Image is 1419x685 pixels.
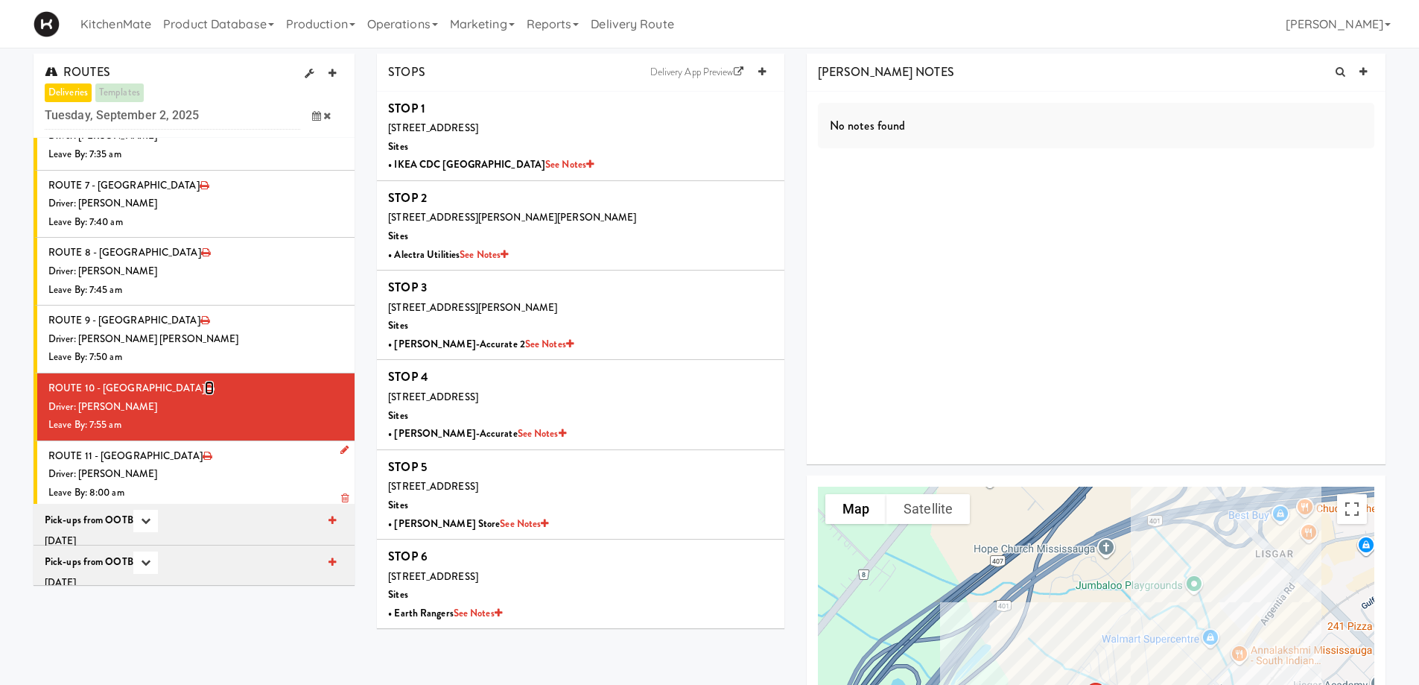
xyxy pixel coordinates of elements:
[388,458,427,476] b: STOP 5
[388,498,408,512] b: Sites
[825,494,886,524] button: Show street map
[388,318,408,332] b: Sites
[388,587,408,602] b: Sites
[34,11,60,37] img: Micromart
[45,83,92,102] a: deliveries
[388,548,428,565] b: STOP 6
[48,416,343,435] div: Leave By: 7:55 am
[48,195,343,213] div: Driver: [PERSON_NAME]
[34,171,355,239] li: ROUTE 7 - [GEOGRAPHIC_DATA]Driver: [PERSON_NAME]Leave By: 7:40 am
[388,209,773,227] div: [STREET_ADDRESS][PERSON_NAME][PERSON_NAME]
[500,517,548,531] a: See Notes
[48,145,343,164] div: Leave By: 7:35 am
[48,313,200,327] span: ROUTE 9 - [GEOGRAPHIC_DATA]
[48,330,343,349] div: Driver: [PERSON_NAME] [PERSON_NAME]
[388,568,773,587] div: [STREET_ADDRESS]
[48,245,201,259] span: ROUTE 8 - [GEOGRAPHIC_DATA]
[48,465,343,484] div: Driver: [PERSON_NAME]
[34,238,355,306] li: ROUTE 8 - [GEOGRAPHIC_DATA]Driver: [PERSON_NAME]Leave By: 7:45 am
[95,83,144,102] a: templates
[818,63,954,81] span: [PERSON_NAME] NOTES
[34,441,355,508] li: ROUTE 11 - [GEOGRAPHIC_DATA]Driver: [PERSON_NAME]Leave By: 8:00 am
[886,494,970,524] button: Show satellite imagery
[45,532,343,551] div: [DATE]
[48,348,343,367] div: Leave By: 7:50 am
[388,408,408,423] b: Sites
[34,373,355,441] li: ROUTE 10 - [GEOGRAPHIC_DATA]Driver: [PERSON_NAME]Leave By: 7:55 am
[388,139,408,154] b: Sites
[45,512,133,526] b: Pick-ups from OOTB
[48,484,343,502] div: Leave By: 8:00 am
[388,606,502,620] b: • Earth Rangers
[388,426,565,441] b: • [PERSON_NAME]-Accurate
[48,213,343,232] div: Leave By: 7:40 am
[388,100,425,117] b: STOP 1
[34,306,355,373] li: ROUTE 9 - [GEOGRAPHIC_DATA]Driver: [PERSON_NAME] [PERSON_NAME]Leave By: 7:50 am
[388,63,425,81] span: STOPS
[377,271,784,360] li: STOP 3[STREET_ADDRESS][PERSON_NAME]Sites• [PERSON_NAME]-Accurate 2See Notes
[388,189,427,206] b: STOP 2
[388,229,408,243] b: Sites
[643,61,751,83] a: Delivery App Preview
[377,540,784,628] li: STOP 6[STREET_ADDRESS]Sites• Earth RangersSee Notes
[48,262,343,281] div: Driver: [PERSON_NAME]
[48,281,343,300] div: Leave By: 7:45 am
[525,337,574,351] a: See Notes
[48,449,203,463] span: ROUTE 11 - [GEOGRAPHIC_DATA]
[45,555,133,569] b: Pick-ups from OOTB
[388,119,773,138] div: [STREET_ADDRESS]
[388,157,594,171] b: • IKEA CDC [GEOGRAPHIC_DATA]
[48,398,343,417] div: Driver: [PERSON_NAME]
[460,247,508,262] a: See Notes
[388,368,428,385] b: STOP 4
[388,247,508,262] b: • Alectra Utilities
[45,574,343,593] div: [DATE]
[818,103,1374,149] div: No notes found
[377,450,784,540] li: STOP 5[STREET_ADDRESS]Sites• [PERSON_NAME] StoreSee Notes
[48,178,200,192] span: ROUTE 7 - [GEOGRAPHIC_DATA]
[45,63,110,81] span: ROUTES
[518,426,566,441] a: See Notes
[377,360,784,449] li: STOP 4[STREET_ADDRESS]Sites• [PERSON_NAME]-AccurateSee Notes
[454,606,502,620] a: See Notes
[1337,494,1367,524] button: Toggle fullscreen view
[388,337,574,351] b: • [PERSON_NAME]-Accurate 2
[388,299,773,318] div: [STREET_ADDRESS][PERSON_NAME]
[388,517,548,531] b: • [PERSON_NAME] Store
[388,478,773,496] div: [STREET_ADDRESS]
[377,92,784,181] li: STOP 1[STREET_ADDRESS]Sites• IKEA CDC [GEOGRAPHIC_DATA]See Notes
[388,388,773,407] div: [STREET_ADDRESS]
[48,381,205,395] span: ROUTE 10 - [GEOGRAPHIC_DATA]
[388,279,427,296] b: STOP 3
[377,181,784,271] li: STOP 2[STREET_ADDRESS][PERSON_NAME][PERSON_NAME]Sites• Alectra UtilitiesSee Notes
[545,157,594,171] a: See Notes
